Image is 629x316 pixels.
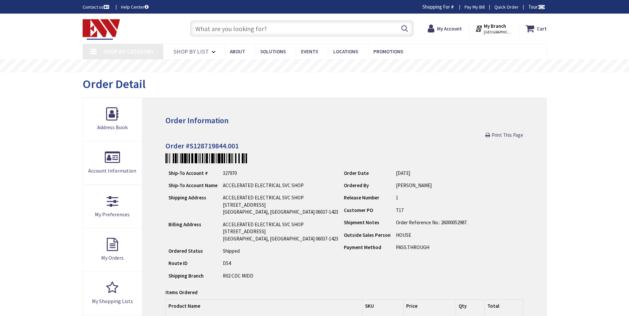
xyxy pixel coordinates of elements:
[344,170,369,176] strong: Order Date
[494,4,519,10] a: Quick Order
[344,244,381,250] strong: Payment Method
[344,182,369,188] strong: Ordered By
[260,48,286,55] span: Solutions
[223,194,338,215] div: ACCELERATED ELECTRICAL SVC SHOP [STREET_ADDRESS] [GEOGRAPHIC_DATA], [GEOGRAPHIC_DATA] 06037-1423
[396,244,468,251] li: PASS.THROUGH
[168,182,218,188] strong: Ship-To Account Name
[301,48,318,55] span: Events
[393,216,470,229] td: Order Reference No.: 26000052987.
[88,167,136,174] span: Account Information
[220,245,341,257] td: Shipped
[83,98,142,141] a: Address Book
[168,194,206,201] strong: Shipping Address
[220,179,341,191] td: ACCELERATED ELECTRICAL SVC SHOP
[484,23,506,29] strong: My Branch
[422,4,450,10] span: Shopping For
[484,299,523,312] th: Total
[393,167,470,179] td: [DATE]
[230,48,245,55] span: About
[484,29,512,35] span: [GEOGRAPHIC_DATA], [GEOGRAPHIC_DATA]
[165,116,523,125] h3: Order Information
[168,248,203,254] strong: Ordered Status
[83,229,142,272] a: My Orders
[220,167,341,179] td: 327970
[437,26,462,32] strong: My Account
[393,229,470,241] td: HOUSE
[223,221,338,242] div: ACCELERATED ELECTRICAL SVC SHOP [STREET_ADDRESS] [GEOGRAPHIC_DATA], [GEOGRAPHIC_DATA] 06037-1423
[83,4,110,10] a: Contact us
[190,20,414,37] input: What are you looking for?
[103,48,154,55] span: Shop By Category
[465,4,485,10] a: Pay My Bill
[528,4,545,10] span: Tour
[83,185,142,228] a: My Preferences
[393,191,470,204] td: 1
[492,132,523,138] span: Print This Page
[254,63,376,70] rs-layer: Free Same Day Pickup at 19 Locations
[344,232,391,238] strong: Outside Sales Person
[83,141,142,184] a: Account Information
[168,273,204,279] strong: Shipping Branch
[344,219,379,226] strong: Shipment Notes
[166,299,362,312] th: Product Name
[393,204,470,216] td: T17
[95,211,130,218] span: My Preferences
[173,48,209,55] span: Shop By List
[475,23,512,34] div: My Branch [GEOGRAPHIC_DATA], [GEOGRAPHIC_DATA]
[220,270,341,282] td: R02 CDC MIDD
[83,19,120,40] img: Electrical Wholesalers, Inc.
[362,299,403,312] th: SKU
[165,142,523,150] h4: Order #S128719844.001
[344,207,373,213] strong: Customer PO
[393,179,470,191] td: [PERSON_NAME]
[97,124,128,131] span: Address Book
[373,48,403,55] span: Promotions
[121,4,149,10] a: Help Center
[451,4,454,10] strong: #
[485,132,523,138] a: Print This Page
[168,221,201,228] strong: Billing Address
[168,260,188,266] strong: Route ID
[220,257,341,269] td: D54
[83,272,142,315] a: My Shopping Lists
[101,254,124,261] span: My Orders
[165,289,198,295] strong: Items Ordered
[428,23,462,34] a: My Account
[83,78,146,91] h1: Order Detail
[92,298,133,304] span: My Shopping Lists
[526,23,547,34] a: Cart
[456,299,484,312] th: Qty
[344,194,379,201] strong: Release Number
[333,48,358,55] span: Locations
[404,299,456,312] th: Price
[165,153,247,163] img: wS39qzigAAAABJRU5ErkJggg==
[537,23,547,34] strong: Cart
[168,170,208,176] strong: Ship-To Account #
